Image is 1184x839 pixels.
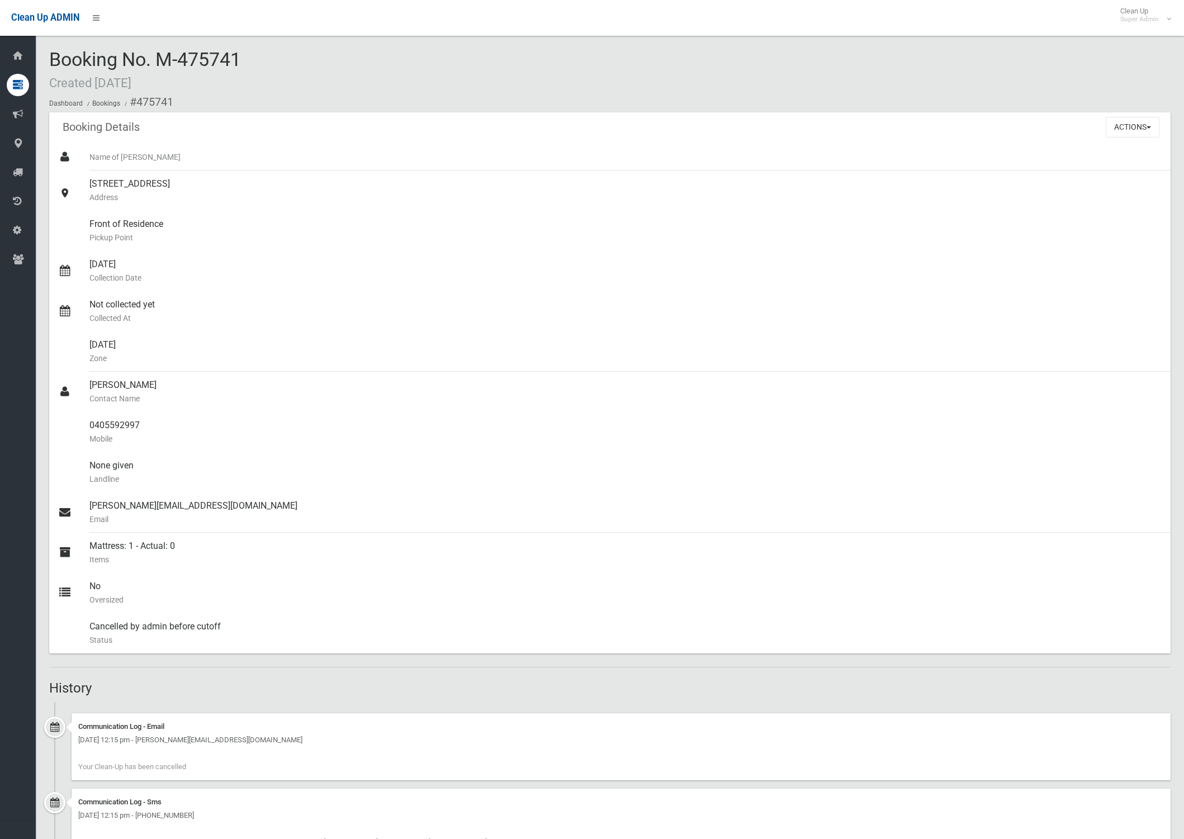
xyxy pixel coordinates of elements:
[78,809,1164,822] div: [DATE] 12:15 pm - [PHONE_NUMBER]
[89,372,1162,412] div: [PERSON_NAME]
[89,472,1162,486] small: Landline
[78,795,1164,809] div: Communication Log - Sms
[89,211,1162,251] div: Front of Residence
[1115,7,1170,23] span: Clean Up
[78,762,186,771] span: Your Clean-Up has been cancelled
[49,99,83,107] a: Dashboard
[89,392,1162,405] small: Contact Name
[89,352,1162,365] small: Zone
[49,116,153,138] header: Booking Details
[49,75,131,90] small: Created [DATE]
[89,492,1162,533] div: [PERSON_NAME][EMAIL_ADDRESS][DOMAIN_NAME]
[78,720,1164,733] div: Communication Log - Email
[89,633,1162,647] small: Status
[89,513,1162,526] small: Email
[89,170,1162,211] div: [STREET_ADDRESS]
[122,92,173,112] li: #475741
[1106,117,1159,138] button: Actions
[11,12,79,23] span: Clean Up ADMIN
[89,412,1162,452] div: 0405592997
[1120,15,1159,23] small: Super Admin
[89,432,1162,445] small: Mobile
[89,553,1162,566] small: Items
[49,492,1171,533] a: [PERSON_NAME][EMAIL_ADDRESS][DOMAIN_NAME]Email
[49,48,241,92] span: Booking No. M-475741
[89,271,1162,285] small: Collection Date
[89,331,1162,372] div: [DATE]
[89,573,1162,613] div: No
[89,613,1162,653] div: Cancelled by admin before cutoff
[89,191,1162,204] small: Address
[89,291,1162,331] div: Not collected yet
[89,311,1162,325] small: Collected At
[89,533,1162,573] div: Mattress: 1 - Actual: 0
[92,99,120,107] a: Bookings
[89,593,1162,606] small: Oversized
[89,231,1162,244] small: Pickup Point
[78,733,1164,747] div: [DATE] 12:15 pm - [PERSON_NAME][EMAIL_ADDRESS][DOMAIN_NAME]
[89,251,1162,291] div: [DATE]
[89,150,1162,164] small: Name of [PERSON_NAME]
[89,452,1162,492] div: None given
[49,681,1171,695] h2: History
